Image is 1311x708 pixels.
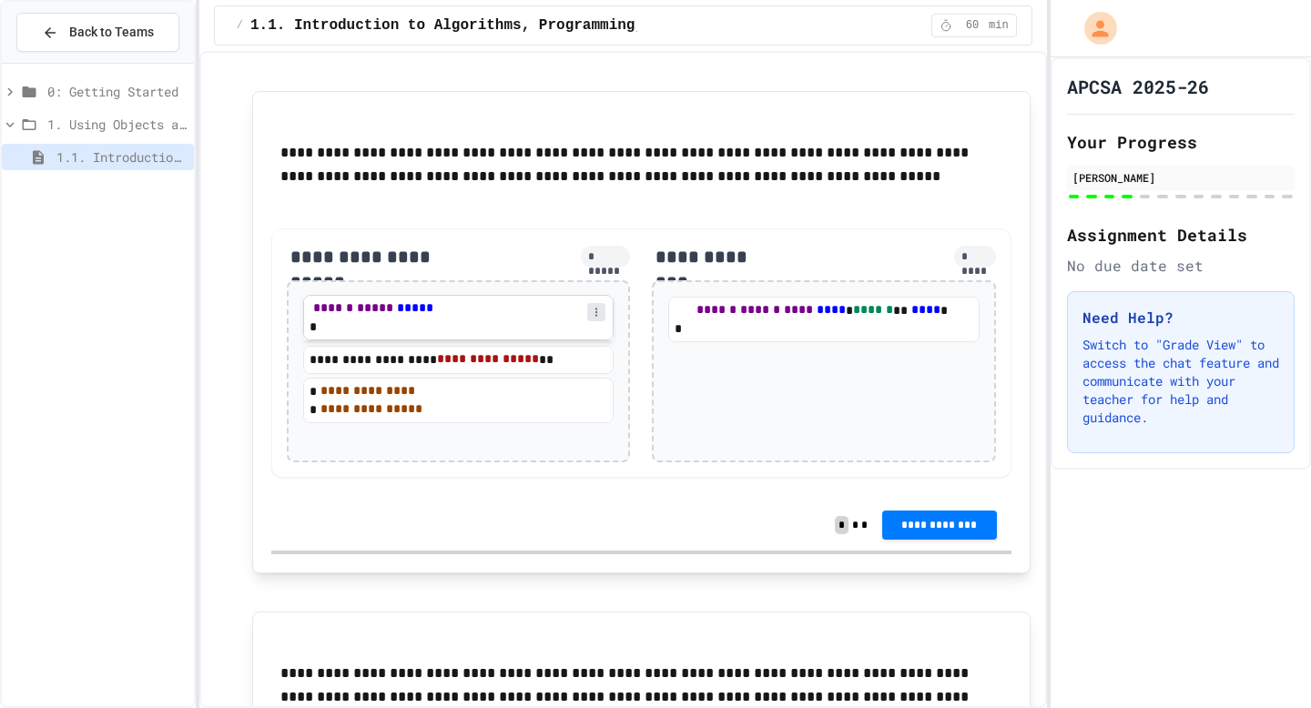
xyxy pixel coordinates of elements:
div: No due date set [1067,255,1295,277]
button: Back to Teams [16,13,179,52]
div: My Account [1065,7,1122,49]
span: 1. Using Objects and Methods [47,115,187,134]
div: [PERSON_NAME] [1072,169,1289,186]
span: 1.1. Introduction to Algorithms, Programming, and Compilers [250,15,767,36]
span: min [989,18,1009,33]
h2: Assignment Details [1067,222,1295,248]
p: Switch to "Grade View" to access the chat feature and communicate with your teacher for help and ... [1082,336,1279,427]
span: 0: Getting Started [47,82,187,101]
h3: Need Help? [1082,307,1279,329]
span: 60 [958,18,987,33]
span: 1.1. Introduction to Algorithms, Programming, and Compilers [56,147,187,167]
h1: APCSA 2025-26 [1067,74,1209,99]
span: Back to Teams [69,23,154,42]
h2: Your Progress [1067,129,1295,155]
span: / [237,18,243,33]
